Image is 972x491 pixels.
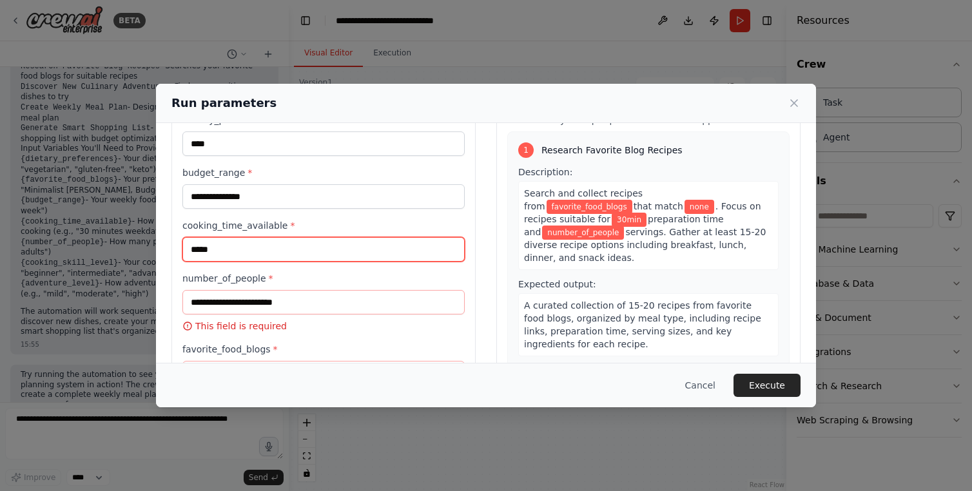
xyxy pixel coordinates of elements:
[542,226,624,240] span: Variable: number_of_people
[524,300,761,349] span: A curated collection of 15-20 recipes from favorite food blogs, organized by meal type, including...
[182,320,465,332] p: This field is required
[524,227,766,263] span: servings. Gather at least 15-20 diverse recipe options including breakfast, lunch, dinner, and sn...
[182,272,465,285] label: number_of_people
[182,219,465,232] label: cooking_time_available
[541,144,683,157] span: Research Favorite Blog Recipes
[734,374,801,397] button: Execute
[634,201,683,211] span: that match
[675,374,726,397] button: Cancel
[518,167,572,177] span: Description:
[182,166,465,179] label: budget_range
[547,200,632,214] span: Variable: favorite_food_blogs
[524,188,643,211] span: Search and collect recipes from
[171,94,277,112] h2: Run parameters
[524,201,761,224] span: . Focus on recipes suitable for
[685,200,714,214] span: Variable: dietary_preferences
[182,343,465,356] label: favorite_food_blogs
[524,214,724,237] span: preparation time and
[612,213,646,227] span: Variable: cooking_time_available
[518,279,596,289] span: Expected output:
[518,142,534,158] div: 1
